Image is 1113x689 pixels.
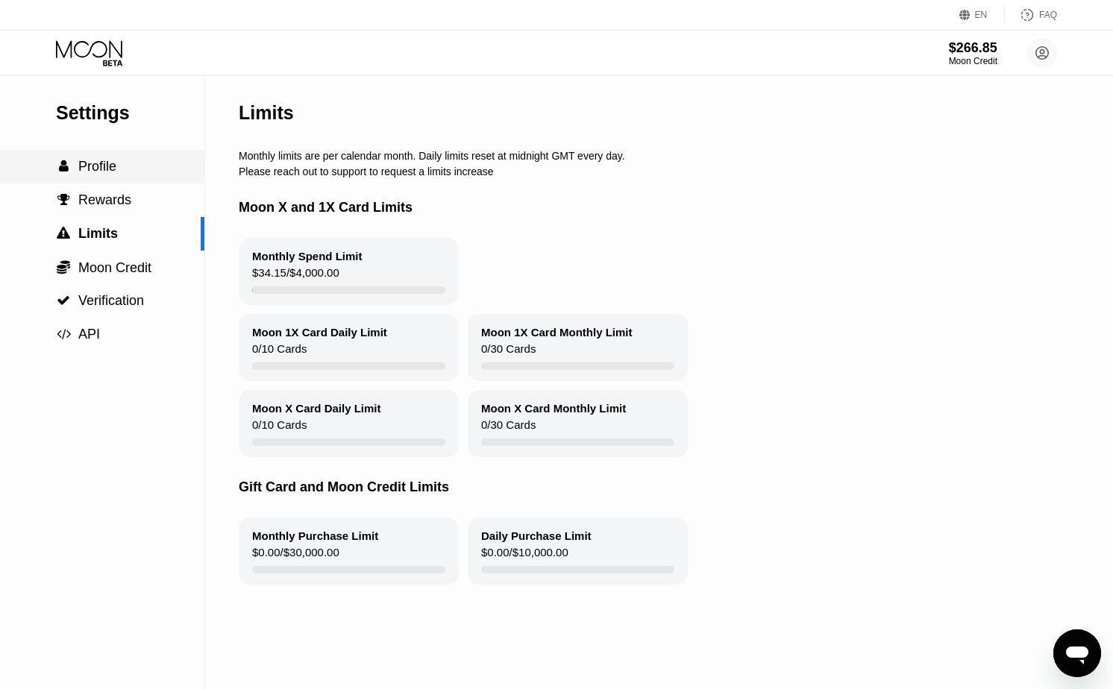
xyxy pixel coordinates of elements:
div: Limits [239,102,294,124]
div: 0 / 30 Cards [481,418,536,438]
div: EN [959,7,1005,22]
div: Daily Purchase Limit [481,529,592,542]
div:  [56,259,71,274]
span:  [57,259,70,274]
span: Moon Credit [78,260,151,275]
div:  [56,160,71,173]
span: Verification [78,293,144,308]
span: Profile [78,159,116,174]
div:  [56,294,71,307]
div: $0.00 / $10,000.00 [481,546,568,566]
div:  [56,193,71,207]
div: Moon 1X Card Daily Limit [252,326,387,339]
span: Limits [78,226,118,241]
div: FAQ [1005,7,1057,22]
div: Moon X Card Daily Limit [252,402,381,415]
span:  [57,294,70,307]
span: Rewards [78,192,131,207]
div: EN [975,10,988,20]
div: 0 / 30 Cards [481,342,536,362]
div: FAQ [1039,10,1057,20]
span:  [57,227,70,240]
div: 0 / 10 Cards [252,418,307,438]
div: Monthly Purchase Limit [252,529,378,542]
div: 0 / 10 Cards [252,342,307,362]
div: $34.15 / $4,000.00 [252,266,339,286]
div: Moon Credit [949,56,997,66]
span:  [57,327,71,341]
div: Settings [56,102,204,124]
span:  [57,193,70,207]
div: Moon X Card Monthly Limit [481,402,626,415]
iframe: Button to launch messaging window [1053,629,1101,677]
div: $0.00 / $30,000.00 [252,546,339,566]
div: $266.85Moon Credit [949,40,997,66]
div:  [56,327,71,341]
div: $266.85 [949,40,997,56]
div:  [56,227,71,240]
span: API [78,327,100,342]
div: Monthly Spend Limit [252,250,363,262]
div: Moon 1X Card Monthly Limit [481,326,633,339]
span:  [59,160,69,173]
